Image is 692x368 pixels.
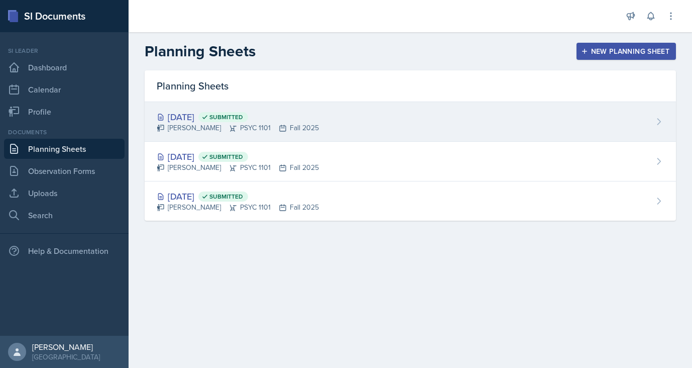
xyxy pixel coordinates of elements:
a: Observation Forms [4,161,125,181]
div: Planning Sheets [145,70,676,102]
a: Profile [4,102,125,122]
div: [PERSON_NAME] PSYC 1101 Fall 2025 [157,162,319,173]
span: Submitted [209,153,243,161]
a: Calendar [4,79,125,100]
div: [DATE] [157,190,319,203]
a: Search [4,205,125,225]
a: Planning Sheets [4,139,125,159]
div: New Planning Sheet [583,47,669,55]
a: [DATE] Submitted [PERSON_NAME]PSYC 1101Fall 2025 [145,142,676,181]
span: Submitted [209,193,243,201]
div: [PERSON_NAME] [32,342,100,352]
a: [DATE] Submitted [PERSON_NAME]PSYC 1101Fall 2025 [145,181,676,221]
div: [GEOGRAPHIC_DATA] [32,352,100,362]
div: Si leader [4,46,125,55]
div: [DATE] [157,110,319,124]
a: Dashboard [4,57,125,77]
a: [DATE] Submitted [PERSON_NAME]PSYC 1101Fall 2025 [145,102,676,142]
button: New Planning Sheet [576,43,676,60]
div: [DATE] [157,150,319,163]
span: Submitted [209,113,243,121]
div: Help & Documentation [4,241,125,261]
div: [PERSON_NAME] PSYC 1101 Fall 2025 [157,202,319,213]
h2: Planning Sheets [145,42,256,60]
a: Uploads [4,183,125,203]
div: Documents [4,128,125,137]
div: [PERSON_NAME] PSYC 1101 Fall 2025 [157,123,319,133]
